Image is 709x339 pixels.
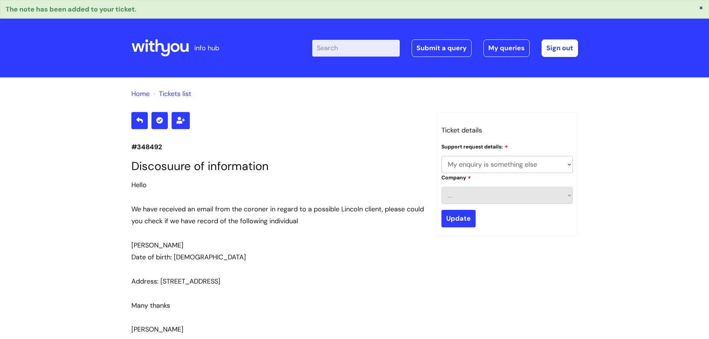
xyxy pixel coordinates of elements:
[131,179,425,191] div: Hello
[542,39,578,57] a: Sign out
[441,124,573,136] h3: Ticket details
[312,39,578,57] div: | -
[194,42,219,54] p: info hub
[131,239,425,251] div: [PERSON_NAME]
[483,39,530,57] a: My queries
[131,89,150,98] a: Home
[441,210,476,227] input: Update
[131,275,425,287] div: Address: [STREET_ADDRESS]
[151,88,191,100] li: Tickets list
[441,173,471,181] label: Company
[131,203,425,227] div: We have received an email from the coroner in regard to a possible Lincoln client, please could y...
[131,300,425,311] div: Many thanks
[312,40,400,56] input: Search
[412,39,472,57] a: Submit a query
[131,323,425,335] div: [PERSON_NAME]
[131,159,425,173] h1: Discosuure of information
[159,89,191,98] a: Tickets list
[131,251,425,263] div: Date of birth: [DEMOGRAPHIC_DATA]
[131,141,425,153] p: #348492
[441,143,508,150] label: Support request details:
[699,4,703,11] button: ×
[131,88,150,100] li: Solution home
